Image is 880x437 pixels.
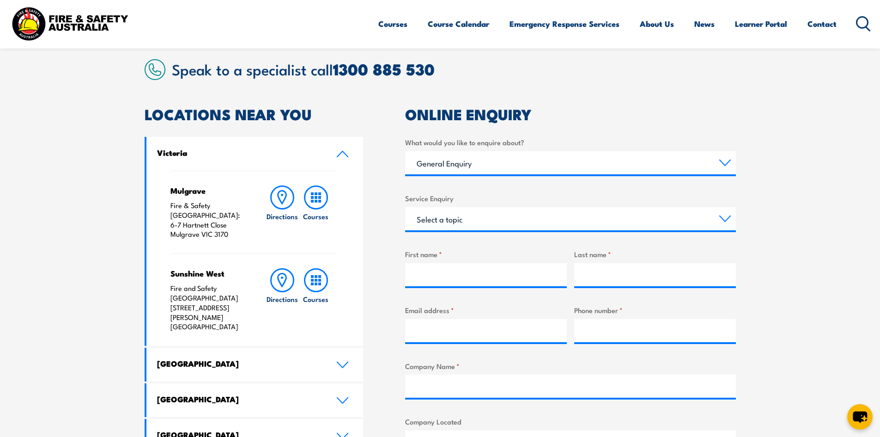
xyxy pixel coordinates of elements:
[170,185,248,196] h4: Mulgrave
[405,137,736,148] label: What would you like to enquire about?
[574,249,736,259] label: Last name
[299,185,333,239] a: Courses
[145,107,364,120] h2: LOCATIONS NEAR YOU
[510,12,619,36] a: Emergency Response Services
[640,12,674,36] a: About Us
[405,249,567,259] label: First name
[807,12,837,36] a: Contact
[428,12,489,36] a: Course Calendar
[170,201,248,239] p: Fire & Safety [GEOGRAPHIC_DATA]: 6-7 Hartnett Close Mulgrave VIC 3170
[157,148,322,158] h4: Victoria
[333,56,435,81] a: 1300 885 530
[146,137,364,171] a: Victoria
[847,404,873,430] button: chat-button
[299,268,333,332] a: Courses
[735,12,787,36] a: Learner Portal
[378,12,407,36] a: Courses
[405,361,736,371] label: Company Name
[146,383,364,417] a: [GEOGRAPHIC_DATA]
[405,107,736,120] h2: ONLINE ENQUIRY
[170,268,248,278] h4: Sunshine West
[405,305,567,315] label: Email address
[574,305,736,315] label: Phone number
[303,211,328,221] h6: Courses
[405,193,736,203] label: Service Enquiry
[146,348,364,382] a: [GEOGRAPHIC_DATA]
[694,12,715,36] a: News
[303,294,328,304] h6: Courses
[172,61,736,77] h2: Speak to a specialist call
[267,211,298,221] h6: Directions
[157,394,322,404] h4: [GEOGRAPHIC_DATA]
[157,358,322,369] h4: [GEOGRAPHIC_DATA]
[405,416,736,427] label: Company Located
[170,283,248,332] p: Fire and Safety [GEOGRAPHIC_DATA] [STREET_ADDRESS][PERSON_NAME] [GEOGRAPHIC_DATA]
[266,185,299,239] a: Directions
[266,268,299,332] a: Directions
[267,294,298,304] h6: Directions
